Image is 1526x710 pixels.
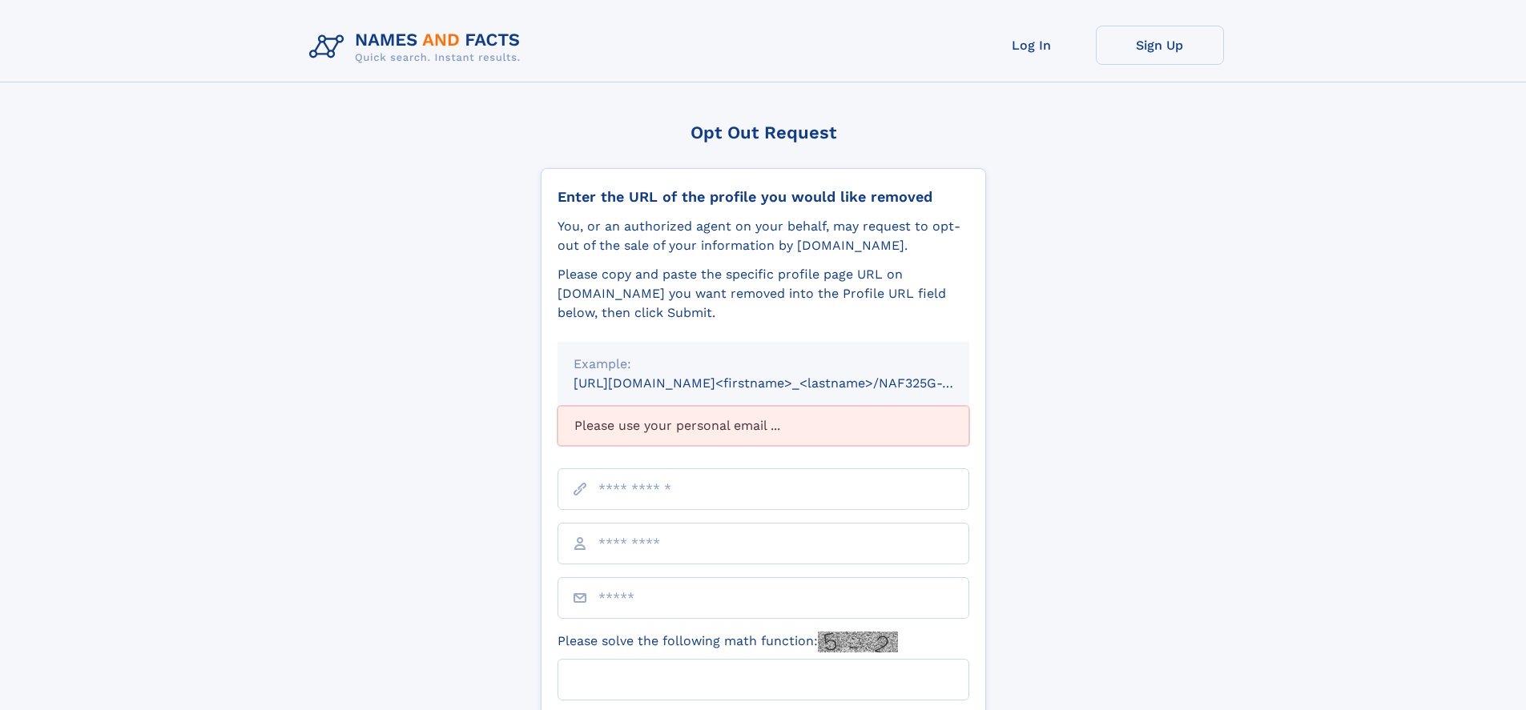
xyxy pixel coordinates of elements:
label: Please solve the following math function: [558,632,898,652]
small: [URL][DOMAIN_NAME]<firstname>_<lastname>/NAF325G-xxxxxxxx [574,375,1000,391]
div: Enter the URL of the profile you would like removed [558,188,969,206]
img: Logo Names and Facts [303,26,533,69]
a: Log In [968,26,1096,65]
div: Example: [574,355,953,374]
div: Opt Out Request [541,122,986,142]
div: Please copy and paste the specific profile page URL on [DOMAIN_NAME] you want removed into the Pr... [558,265,969,323]
a: Sign Up [1096,26,1224,65]
div: You, or an authorized agent on your behalf, may request to opt-out of the sale of your informatio... [558,217,969,255]
div: Please use your personal email ... [558,406,969,446]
